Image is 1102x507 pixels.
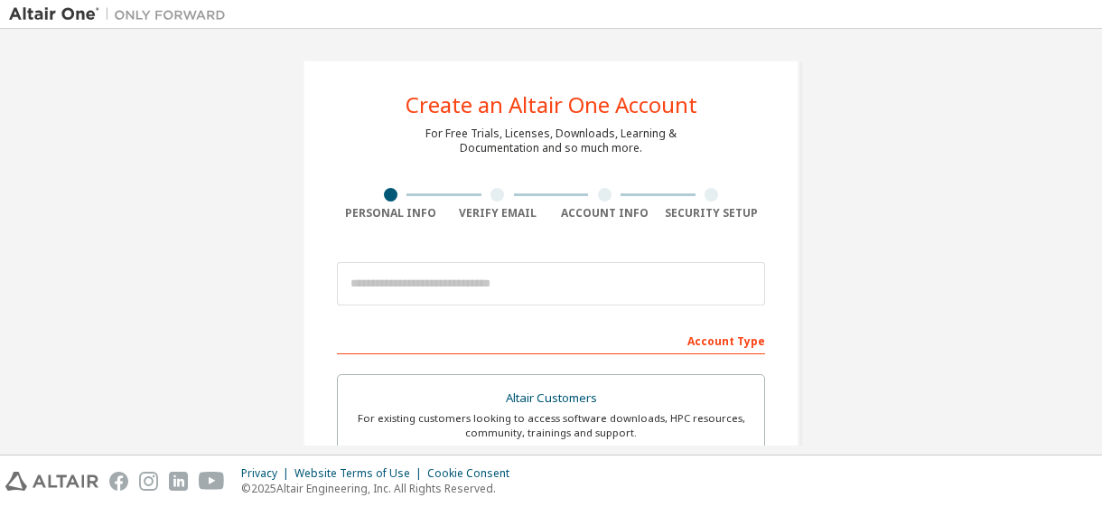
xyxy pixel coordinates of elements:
[349,411,753,440] div: For existing customers looking to access software downloads, HPC resources, community, trainings ...
[349,386,753,411] div: Altair Customers
[169,472,188,491] img: linkedin.svg
[337,206,444,221] div: Personal Info
[337,325,765,354] div: Account Type
[199,472,225,491] img: youtube.svg
[551,206,658,221] div: Account Info
[139,472,158,491] img: instagram.svg
[406,94,697,116] div: Create an Altair One Account
[109,472,128,491] img: facebook.svg
[658,206,766,221] div: Security Setup
[294,466,427,481] div: Website Terms of Use
[427,466,520,481] div: Cookie Consent
[425,127,677,155] div: For Free Trials, Licenses, Downloads, Learning & Documentation and so much more.
[241,481,520,496] p: © 2025 Altair Engineering, Inc. All Rights Reserved.
[5,472,98,491] img: altair_logo.svg
[9,5,235,23] img: Altair One
[241,466,294,481] div: Privacy
[444,206,552,221] div: Verify Email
